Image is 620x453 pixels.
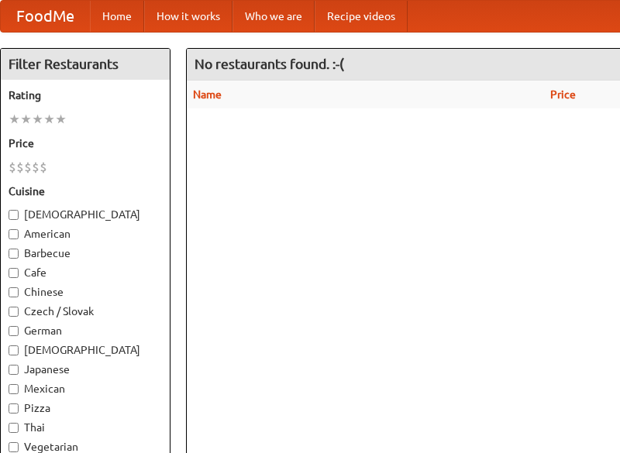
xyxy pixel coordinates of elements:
label: American [9,226,162,242]
li: ★ [32,111,43,128]
h5: Rating [9,88,162,103]
input: [DEMOGRAPHIC_DATA] [9,345,19,355]
input: American [9,229,19,239]
input: [DEMOGRAPHIC_DATA] [9,210,19,220]
li: $ [9,159,16,176]
li: $ [24,159,32,176]
label: [DEMOGRAPHIC_DATA] [9,207,162,222]
label: Thai [9,420,162,435]
a: How it works [144,1,232,32]
input: Thai [9,423,19,433]
input: Czech / Slovak [9,307,19,317]
input: Vegetarian [9,442,19,452]
li: $ [16,159,24,176]
label: Cafe [9,265,162,280]
input: Pizza [9,403,19,414]
input: Japanese [9,365,19,375]
input: Cafe [9,268,19,278]
label: German [9,323,162,338]
label: [DEMOGRAPHIC_DATA] [9,342,162,358]
li: $ [32,159,40,176]
label: Mexican [9,381,162,396]
label: Japanese [9,362,162,377]
a: Name [193,88,222,101]
a: Who we are [232,1,315,32]
h5: Price [9,136,162,151]
label: Barbecue [9,245,162,261]
li: ★ [20,111,32,128]
label: Pizza [9,400,162,416]
a: FoodMe [1,1,90,32]
a: Price [550,88,576,101]
a: Recipe videos [315,1,408,32]
li: $ [40,159,47,176]
h4: Filter Restaurants [1,49,170,80]
input: Mexican [9,384,19,394]
a: Home [90,1,144,32]
input: German [9,326,19,336]
li: ★ [43,111,55,128]
label: Chinese [9,284,162,300]
li: ★ [9,111,20,128]
li: ★ [55,111,67,128]
h5: Cuisine [9,184,162,199]
input: Chinese [9,287,19,297]
ng-pluralize: No restaurants found. :-( [195,57,344,71]
input: Barbecue [9,249,19,259]
label: Czech / Slovak [9,304,162,319]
